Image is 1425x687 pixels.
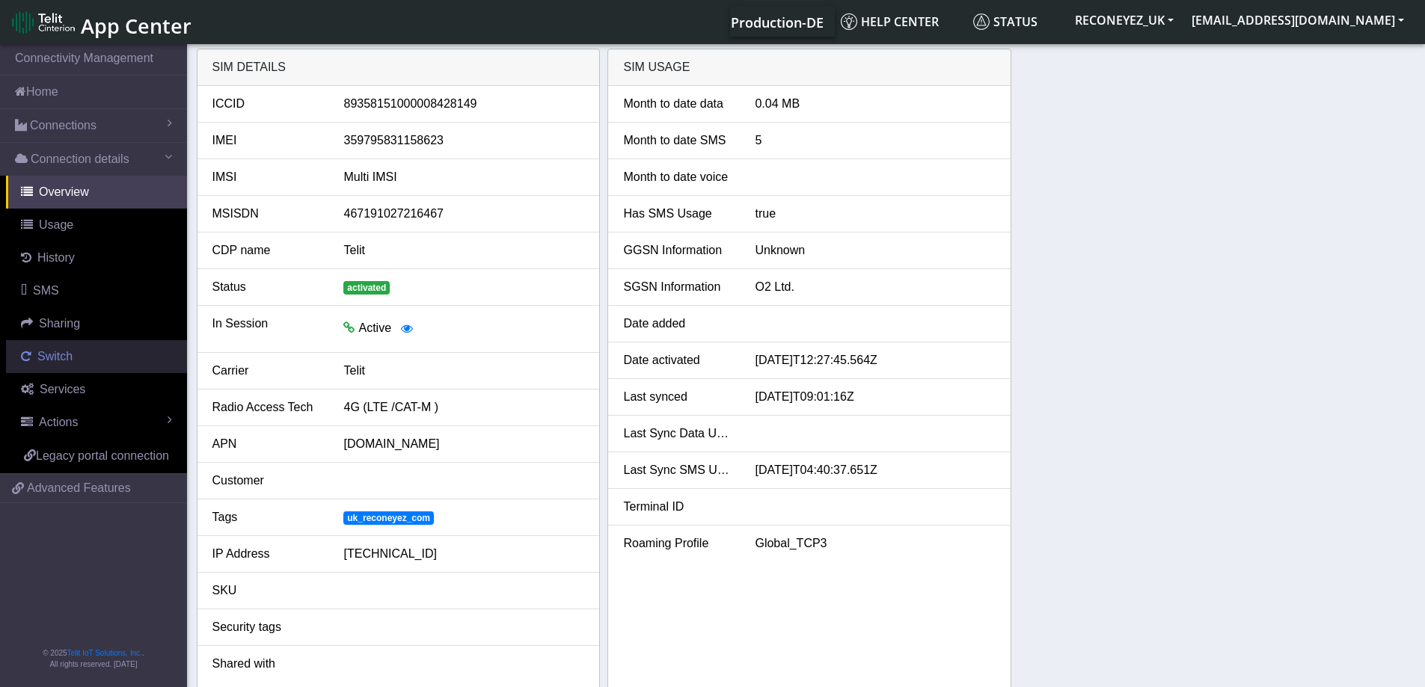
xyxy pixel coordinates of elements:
[201,398,333,416] div: Radio Access Tech
[612,132,744,150] div: Month to date SMS
[201,132,333,150] div: IMEI
[201,278,333,296] div: Status
[201,168,333,186] div: IMSI
[358,321,391,334] span: Active
[744,241,1007,259] div: Unknown
[6,307,187,340] a: Sharing
[201,472,333,490] div: Customer
[612,498,744,516] div: Terminal ID
[608,49,1011,86] div: SIM Usage
[612,351,744,369] div: Date activated
[967,7,1066,37] a: Status
[332,205,595,223] div: 467191027216467
[612,388,744,406] div: Last synced
[6,340,187,373] a: Switch
[201,545,333,563] div: IP Address
[30,117,96,135] span: Connections
[343,281,390,295] span: activated
[6,241,187,274] a: History
[332,132,595,150] div: 359795831158623
[612,241,744,259] div: GGSN Information
[744,461,1007,479] div: [DATE]T04:40:37.651Z
[6,209,187,241] a: Usage
[973,13,990,30] img: status.svg
[332,398,595,416] div: 4G (LTE /CAT-M )
[6,274,187,307] a: SMS
[201,205,333,223] div: MSISDN
[81,12,191,40] span: App Center
[744,95,1007,113] div: 0.04 MB
[332,241,595,259] div: Telit
[36,449,169,462] span: Legacy portal connection
[201,315,333,343] div: In Session
[744,278,1007,296] div: O2 Ltd.
[39,317,80,330] span: Sharing
[744,132,1007,150] div: 5
[744,534,1007,552] div: Global_TCP3
[730,7,823,37] a: Your current platform instance
[343,511,433,525] span: uk_reconeyez_com
[39,185,89,198] span: Overview
[12,10,75,34] img: logo-telit-cinterion-gw-new.png
[332,435,595,453] div: [DOMAIN_NAME]
[612,461,744,479] div: Last Sync SMS Usage
[612,278,744,296] div: SGSN Information
[332,168,595,186] div: Multi IMSI
[201,362,333,380] div: Carrier
[332,362,595,380] div: Telit
[67,649,142,657] a: Telit IoT Solutions, Inc.
[6,373,187,406] a: Services
[6,406,187,439] a: Actions
[31,150,129,168] span: Connection details
[201,95,333,113] div: ICCID
[612,425,744,443] div: Last Sync Data Usage
[731,13,824,31] span: Production-DE
[39,218,73,231] span: Usage
[744,388,1007,406] div: [DATE]T09:01:16Z
[332,95,595,113] div: 89358151000008428149
[201,241,333,259] div: CDP name
[612,534,744,552] div: Roaming Profile
[33,284,59,297] span: SMS
[37,251,75,264] span: History
[391,315,423,343] button: View session details
[201,508,333,526] div: Tags
[39,416,78,428] span: Actions
[841,13,857,30] img: knowledge.svg
[201,435,333,453] div: APN
[612,315,744,333] div: Date added
[1066,7,1183,34] button: RECONEYEZ_UK
[201,582,333,600] div: SKU
[973,13,1038,30] span: Status
[12,6,189,38] a: App Center
[201,618,333,636] div: Security tags
[27,479,131,497] span: Advanced Features
[40,383,85,395] span: Services
[332,545,595,563] div: [TECHNICAL_ID]
[197,49,600,86] div: SIM details
[744,351,1007,369] div: [DATE]T12:27:45.564Z
[835,7,967,37] a: Help center
[744,205,1007,223] div: true
[612,95,744,113] div: Month to date data
[37,350,73,363] span: Switch
[6,176,187,209] a: Overview
[612,205,744,223] div: Has SMS Usage
[841,13,939,30] span: Help center
[1183,7,1413,34] button: [EMAIL_ADDRESS][DOMAIN_NAME]
[201,655,333,673] div: Shared with
[612,168,744,186] div: Month to date voice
